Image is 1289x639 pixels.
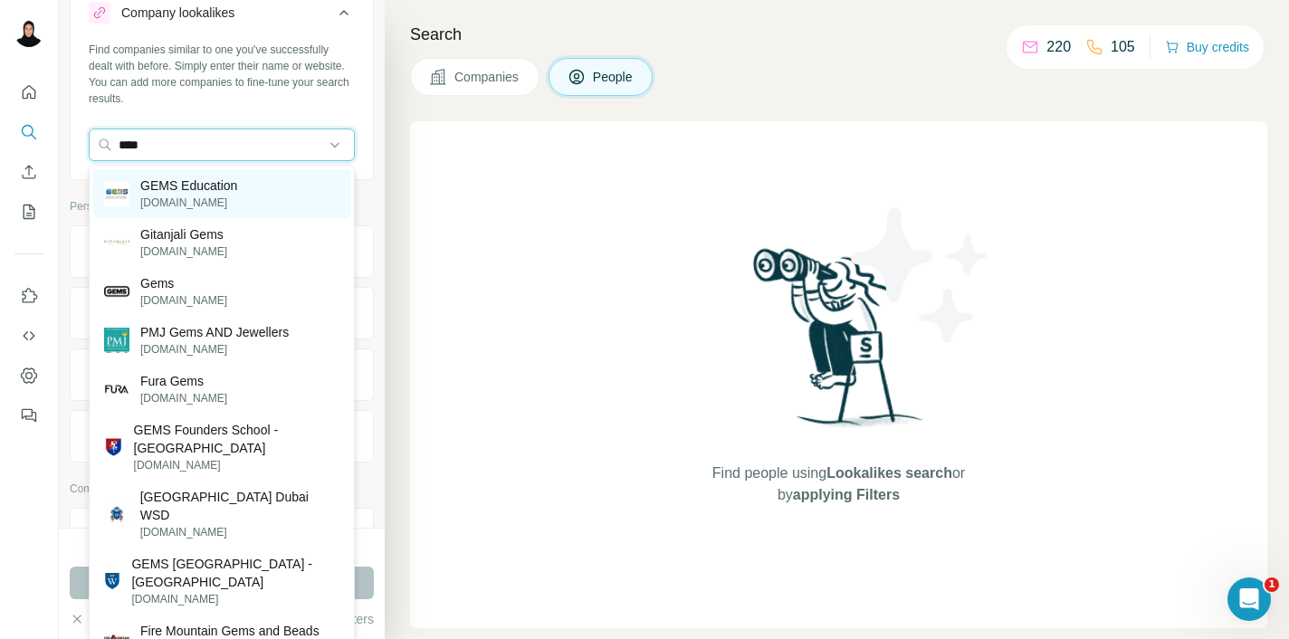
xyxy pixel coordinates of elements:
img: GEMS Founders School - Al Mizhar [104,438,123,457]
img: Surfe Illustration - Stars [839,194,1002,357]
button: Dashboard [14,359,43,392]
span: 1 [1265,577,1279,592]
p: Gitanjali Gems [140,225,227,243]
p: [DOMAIN_NAME] [131,591,339,607]
button: Quick start [14,76,43,109]
button: Search [14,116,43,148]
p: Personal information [70,198,374,215]
p: [DOMAIN_NAME] [140,292,227,309]
span: People [593,68,635,86]
p: PMJ Gems AND Jewellers [140,323,289,341]
img: GEMS Education [104,181,129,206]
p: [GEOGRAPHIC_DATA] Dubai WSD [140,488,339,524]
p: 105 [1111,36,1135,58]
img: Gems [104,279,129,304]
img: PMJ Gems AND Jewellers [104,328,129,353]
iframe: Intercom live chat [1227,577,1271,621]
span: Companies [454,68,520,86]
img: Gitanjali Gems [104,230,129,255]
img: GEMS Winchester School Dubai WSD [104,501,129,527]
p: [DOMAIN_NAME] [140,341,289,358]
button: My lists [14,196,43,228]
span: Lookalikes search [826,465,952,481]
span: applying Filters [793,487,900,502]
button: Use Surfe on LinkedIn [14,280,43,312]
span: Find people using or by [693,463,983,506]
p: [DOMAIN_NAME] [140,195,237,211]
p: GEMS [GEOGRAPHIC_DATA] - [GEOGRAPHIC_DATA] [131,555,339,591]
p: Company information [70,481,374,497]
button: Job title [71,230,373,273]
img: Surfe Illustration - Woman searching with binoculars [745,243,933,445]
p: Gems [140,274,227,292]
img: Avatar [14,18,43,47]
p: [DOMAIN_NAME] [140,243,227,260]
div: Find companies similar to one you've successfully dealt with before. Simply enter their name or w... [89,42,355,107]
p: [DOMAIN_NAME] [140,524,339,540]
div: Company lookalikes [121,4,234,22]
p: [DOMAIN_NAME] [140,390,227,406]
p: Fura Gems [140,372,227,390]
button: Company [71,512,373,556]
p: [DOMAIN_NAME] [134,457,339,473]
h4: Search [410,22,1267,47]
button: Buy credits [1165,34,1249,60]
button: Department [71,353,373,396]
button: Clear [70,610,121,628]
p: GEMS Education [140,176,237,195]
button: Personal location [71,415,373,458]
button: Seniority [71,291,373,335]
img: GEMS Wellington Academy - Silicon Oasis [104,573,120,589]
button: Feedback [14,399,43,432]
img: Fura Gems [104,377,129,402]
button: Enrich CSV [14,156,43,188]
p: 220 [1046,36,1071,58]
p: GEMS Founders School - [GEOGRAPHIC_DATA] [134,421,339,457]
button: Use Surfe API [14,319,43,352]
